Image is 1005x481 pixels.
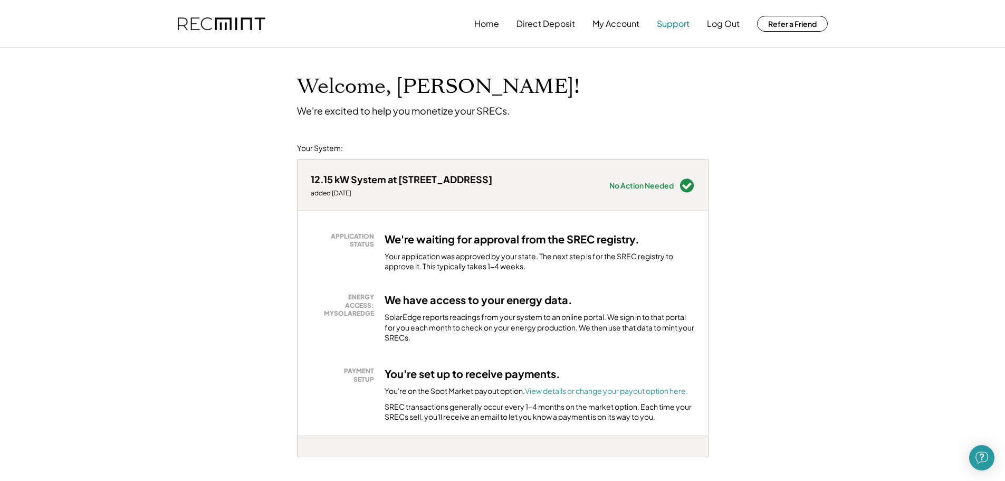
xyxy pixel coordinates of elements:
div: ENERGY ACCESS: MYSOLAREDGE [316,293,374,318]
h1: Welcome, [PERSON_NAME]! [297,74,580,99]
div: We're excited to help you monetize your SRECs. [297,105,510,117]
h3: We have access to your energy data. [385,293,572,307]
div: 12.15 kW System at [STREET_ADDRESS] [311,173,492,185]
div: added [DATE] [311,189,492,197]
button: Direct Deposit [516,13,575,34]
button: Home [474,13,499,34]
div: Your System: [297,143,343,154]
div: PAYMENT SETUP [316,367,374,383]
div: r90dwolu - DC Solar [297,457,327,461]
button: Support [657,13,690,34]
div: No Action Needed [609,182,674,189]
button: Refer a Friend [757,16,828,32]
h3: You're set up to receive payments. [385,367,560,381]
button: My Account [592,13,639,34]
div: Open Intercom Messenger [969,445,994,470]
div: SREC transactions generally occur every 1-4 months on the market option. Each time your SRECs sel... [385,402,695,422]
div: SolarEdge reports readings from your system to an online portal. We sign in to that portal for yo... [385,312,695,343]
div: Your application was approved by your state. The next step is for the SREC registry to approve it... [385,251,695,272]
h3: We're waiting for approval from the SREC registry. [385,232,639,246]
img: recmint-logotype%403x.png [178,17,265,31]
a: View details or change your payout option here. [525,386,688,395]
div: You're on the Spot Market payout option. [385,386,688,397]
button: Log Out [707,13,740,34]
div: APPLICATION STATUS [316,232,374,249]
